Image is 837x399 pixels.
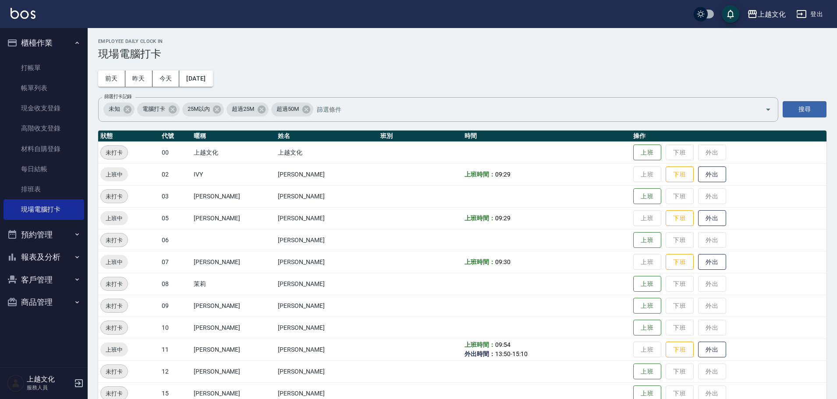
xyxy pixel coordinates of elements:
[100,170,128,179] span: 上班中
[192,295,276,317] td: [PERSON_NAME]
[4,159,84,179] a: 每日結帳
[160,229,192,251] td: 06
[666,166,694,183] button: 下班
[761,102,775,117] button: Open
[192,207,276,229] td: [PERSON_NAME]
[633,232,661,248] button: 上班
[4,32,84,54] button: 櫃檯作業
[4,291,84,314] button: 商品管理
[160,339,192,360] td: 11
[101,279,128,289] span: 未打卡
[276,339,378,360] td: [PERSON_NAME]
[276,131,378,142] th: 姓名
[100,345,128,354] span: 上班中
[103,102,135,117] div: 未知
[271,102,313,117] div: 超過50M
[462,131,631,142] th: 時間
[378,131,462,142] th: 班別
[4,139,84,159] a: 材料自購登錄
[160,251,192,273] td: 07
[271,105,304,113] span: 超過50M
[276,251,378,273] td: [PERSON_NAME]
[462,339,631,360] td: -
[160,163,192,185] td: 02
[698,254,726,270] button: 外出
[192,273,276,295] td: 茉莉
[101,301,128,311] span: 未打卡
[495,258,511,265] span: 09:30
[100,214,128,223] span: 上班中
[192,163,276,185] td: IVY
[160,317,192,339] td: 10
[495,171,511,178] span: 09:29
[192,141,276,163] td: 上越文化
[100,258,128,267] span: 上班中
[101,389,128,398] span: 未打卡
[4,199,84,219] a: 現場電腦打卡
[4,58,84,78] a: 打帳單
[744,5,789,23] button: 上越文化
[495,350,511,357] span: 13:50
[276,273,378,295] td: [PERSON_NAME]
[758,9,786,20] div: 上越文化
[512,350,528,357] span: 15:10
[192,317,276,339] td: [PERSON_NAME]
[276,207,378,229] td: [PERSON_NAME]
[137,102,180,117] div: 電腦打卡
[276,163,378,185] td: [PERSON_NAME]
[666,254,694,270] button: 下班
[698,210,726,226] button: 外出
[666,342,694,358] button: 下班
[276,229,378,251] td: [PERSON_NAME]
[192,339,276,360] td: [PERSON_NAME]
[153,71,180,87] button: 今天
[101,192,128,201] span: 未打卡
[227,102,269,117] div: 超過25M
[465,350,495,357] b: 外出時間：
[722,5,739,23] button: save
[103,105,125,113] span: 未知
[4,98,84,118] a: 現金收支登錄
[125,71,153,87] button: 昨天
[101,323,128,332] span: 未打卡
[98,71,125,87] button: 前天
[633,188,661,205] button: 上班
[182,105,215,113] span: 25M以內
[4,118,84,138] a: 高階收支登錄
[27,384,71,392] p: 服務人員
[633,364,661,380] button: 上班
[666,210,694,226] button: 下班
[104,93,132,100] label: 篩選打卡記錄
[495,215,511,222] span: 09:29
[495,341,511,348] span: 09:54
[160,185,192,207] td: 03
[192,185,276,207] td: [PERSON_NAME]
[633,320,661,336] button: 上班
[192,131,276,142] th: 暱稱
[179,71,213,87] button: [DATE]
[276,360,378,382] td: [PERSON_NAME]
[101,148,128,157] span: 未打卡
[192,360,276,382] td: [PERSON_NAME]
[160,207,192,229] td: 05
[182,102,224,117] div: 25M以內
[101,367,128,376] span: 未打卡
[160,273,192,295] td: 08
[27,375,71,384] h5: 上越文化
[465,341,495,348] b: 上班時間：
[276,317,378,339] td: [PERSON_NAME]
[465,215,495,222] b: 上班時間：
[783,101,826,117] button: 搜尋
[465,171,495,178] b: 上班時間：
[631,131,826,142] th: 操作
[137,105,170,113] span: 電腦打卡
[160,141,192,163] td: 00
[633,298,661,314] button: 上班
[227,105,259,113] span: 超過25M
[98,131,160,142] th: 狀態
[4,268,84,291] button: 客戶管理
[160,295,192,317] td: 09
[4,78,84,98] a: 帳單列表
[11,8,35,19] img: Logo
[315,102,750,117] input: 篩選條件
